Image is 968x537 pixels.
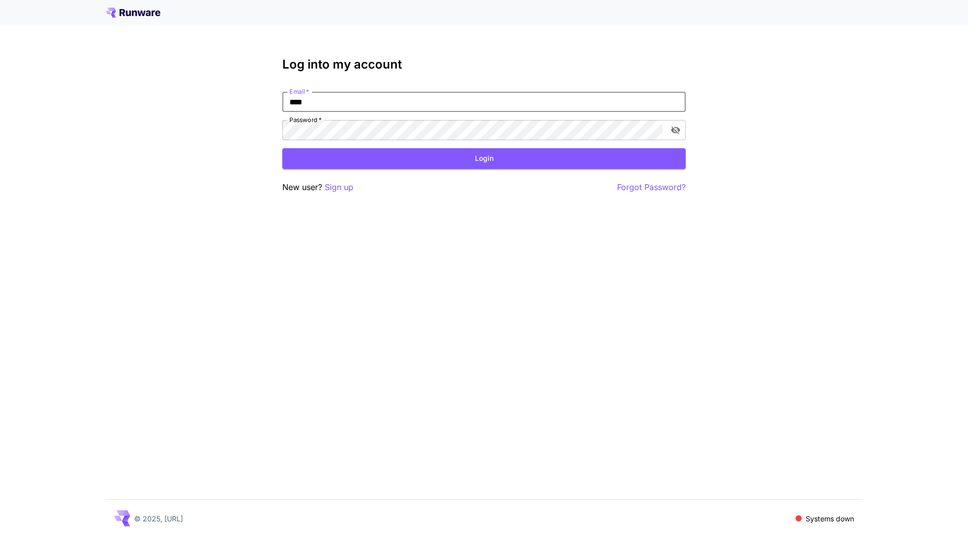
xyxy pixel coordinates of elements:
h3: Log into my account [282,57,686,72]
p: New user? [282,181,353,194]
button: Login [282,148,686,169]
button: Forgot Password? [617,181,686,194]
label: Email [289,87,309,96]
p: Systems down [806,513,854,524]
button: Sign up [325,181,353,194]
label: Password [289,115,322,124]
button: toggle password visibility [667,121,685,139]
p: © 2025, [URL] [134,513,183,524]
